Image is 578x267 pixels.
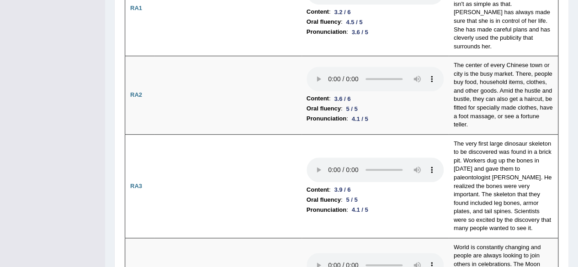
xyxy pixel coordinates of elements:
div: 4.1 / 5 [348,205,372,215]
div: 3.2 / 6 [330,7,354,17]
td: The center of every Chinese town or city is the busy market. There, people buy food, household it... [449,56,558,135]
div: 3.9 / 6 [330,185,354,194]
b: RA1 [130,5,142,11]
li: : [307,114,444,124]
div: 3.6 / 5 [348,27,372,37]
li: : [307,94,444,104]
b: Pronunciation [307,114,346,124]
li: : [307,195,444,205]
li: : [307,17,444,27]
li: : [307,205,444,215]
b: Content [307,7,329,17]
b: Content [307,185,329,195]
b: Oral fluency [307,195,341,205]
td: The very first large dinosaur skeleton to be discovered was found in a brick pit. Workers dug up ... [449,134,558,238]
b: Pronunciation [307,205,346,215]
li: : [307,185,444,195]
div: 5 / 5 [342,104,361,114]
b: Pronunciation [307,27,346,37]
b: RA2 [130,91,142,98]
b: Content [307,94,329,104]
div: 5 / 5 [342,195,361,204]
div: 4.5 / 5 [342,17,366,27]
div: 4.1 / 5 [348,114,372,124]
b: Oral fluency [307,17,341,27]
div: 3.6 / 6 [330,94,354,104]
b: RA3 [130,183,142,189]
li: : [307,27,444,37]
b: Oral fluency [307,104,341,114]
li: : [307,104,444,114]
li: : [307,7,444,17]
